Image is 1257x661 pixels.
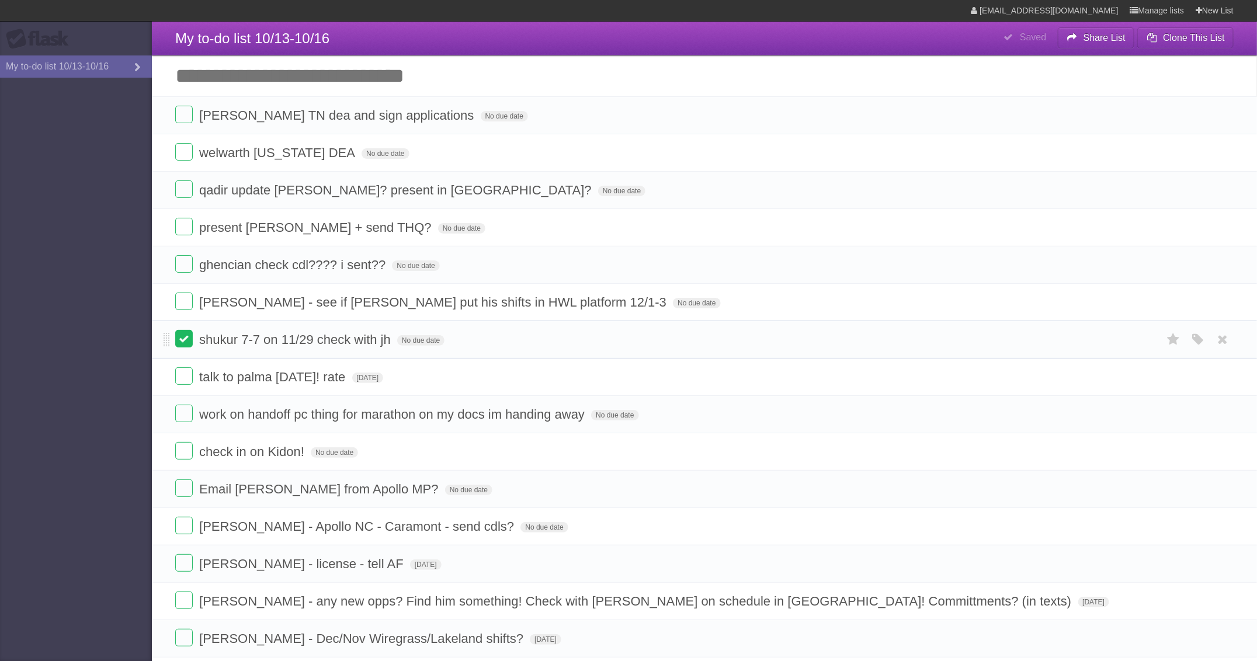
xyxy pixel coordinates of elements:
[397,335,445,346] span: No due date
[175,517,193,534] label: Done
[199,407,588,422] span: work on handoff pc thing for marathon on my docs im handing away
[175,143,193,161] label: Done
[175,30,329,46] span: My to-do list 10/13-10/16
[199,108,477,123] span: [PERSON_NAME] TN dea and sign applications
[1084,33,1126,43] b: Share List
[6,29,76,50] div: Flask
[445,485,492,495] span: No due date
[438,223,485,234] span: No due date
[199,594,1074,608] span: [PERSON_NAME] - any new opps? Find him something! Check with [PERSON_NAME] on schedule in [GEOGRA...
[311,447,358,458] span: No due date
[520,522,568,533] span: No due date
[175,405,193,422] label: Done
[1020,32,1046,42] b: Saved
[199,444,307,459] span: check in on Kidon!
[598,186,645,196] span: No due date
[481,111,528,121] span: No due date
[175,293,193,310] label: Done
[1137,27,1234,48] button: Clone This List
[199,370,348,384] span: talk to palma [DATE]! rate
[352,373,384,383] span: [DATE]
[199,519,517,534] span: [PERSON_NAME] - Apollo NC - Caramont - send cdls?
[175,330,193,347] label: Done
[1162,330,1185,349] label: Star task
[1163,33,1225,43] b: Clone This List
[175,255,193,273] label: Done
[591,410,638,420] span: No due date
[199,183,595,197] span: qadir update [PERSON_NAME]? present in [GEOGRAPHIC_DATA]?
[199,220,435,235] span: present [PERSON_NAME] + send THQ?
[199,556,407,571] span: [PERSON_NAME] - license - tell AF
[199,482,442,496] span: Email [PERSON_NAME] from Apollo MP?
[175,592,193,609] label: Done
[1058,27,1135,48] button: Share List
[392,260,439,271] span: No due date
[199,258,388,272] span: ghencian check cdl???? i sent??
[410,559,442,570] span: [DATE]
[175,218,193,235] label: Done
[1078,597,1110,607] span: [DATE]
[175,367,193,385] label: Done
[199,295,669,309] span: [PERSON_NAME] - see if [PERSON_NAME] put his shifts in HWL platform 12/1-3
[199,145,358,160] span: welwarth [US_STATE] DEA
[199,631,526,646] span: [PERSON_NAME] - Dec/Nov Wiregrass/Lakeland shifts?
[175,554,193,572] label: Done
[175,479,193,497] label: Done
[175,629,193,646] label: Done
[673,298,720,308] span: No due date
[175,106,193,123] label: Done
[175,442,193,460] label: Done
[175,180,193,198] label: Done
[199,332,394,347] span: shukur 7-7 on 11/29 check with jh
[362,148,409,159] span: No due date
[530,634,561,645] span: [DATE]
